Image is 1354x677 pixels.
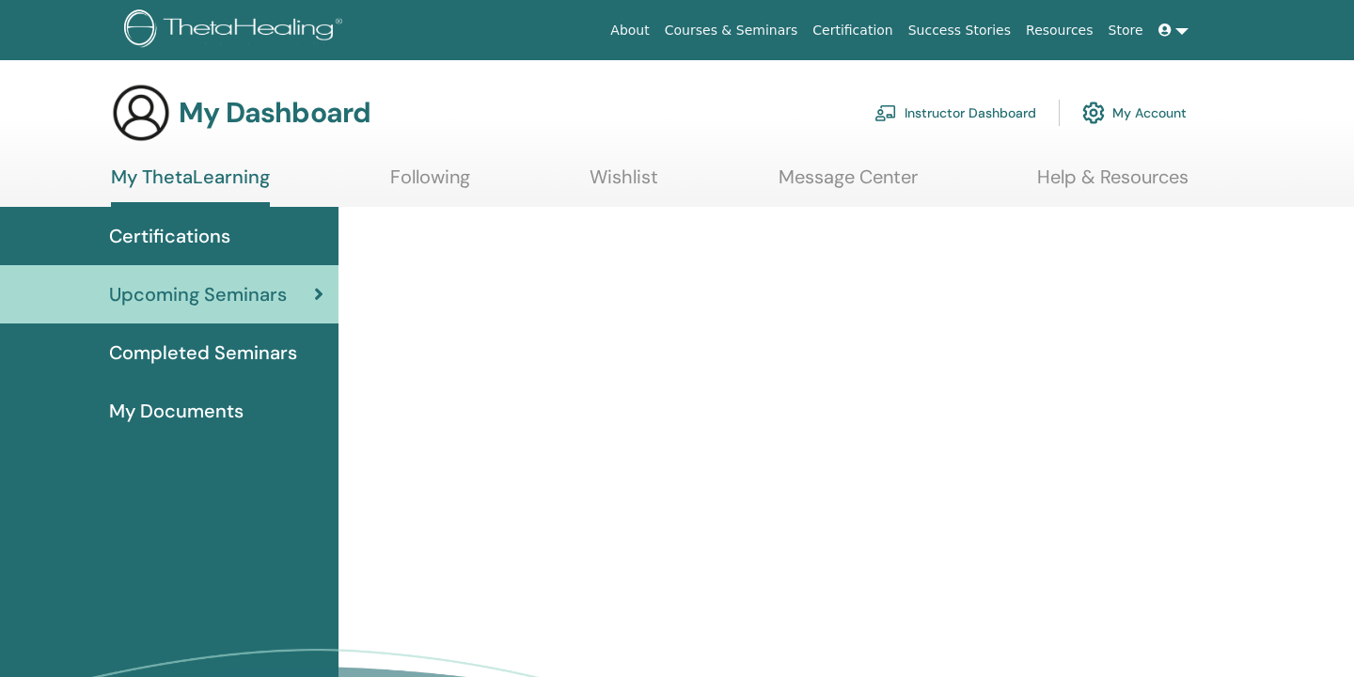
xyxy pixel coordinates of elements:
img: chalkboard-teacher.svg [874,104,897,121]
a: About [603,13,656,48]
a: Store [1101,13,1151,48]
a: My ThetaLearning [111,165,270,207]
a: Resources [1018,13,1101,48]
img: cog.svg [1082,97,1105,129]
a: Following [390,165,470,202]
a: My Account [1082,92,1187,134]
a: Instructor Dashboard [874,92,1036,134]
a: Message Center [779,165,918,202]
a: Certification [805,13,900,48]
span: Completed Seminars [109,338,297,367]
img: logo.png [124,9,349,52]
span: Upcoming Seminars [109,280,287,308]
a: Courses & Seminars [657,13,806,48]
h3: My Dashboard [179,96,370,130]
span: Certifications [109,222,230,250]
a: Help & Resources [1037,165,1189,202]
a: Success Stories [901,13,1018,48]
img: generic-user-icon.jpg [111,83,171,143]
a: Wishlist [590,165,658,202]
span: My Documents [109,397,244,425]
